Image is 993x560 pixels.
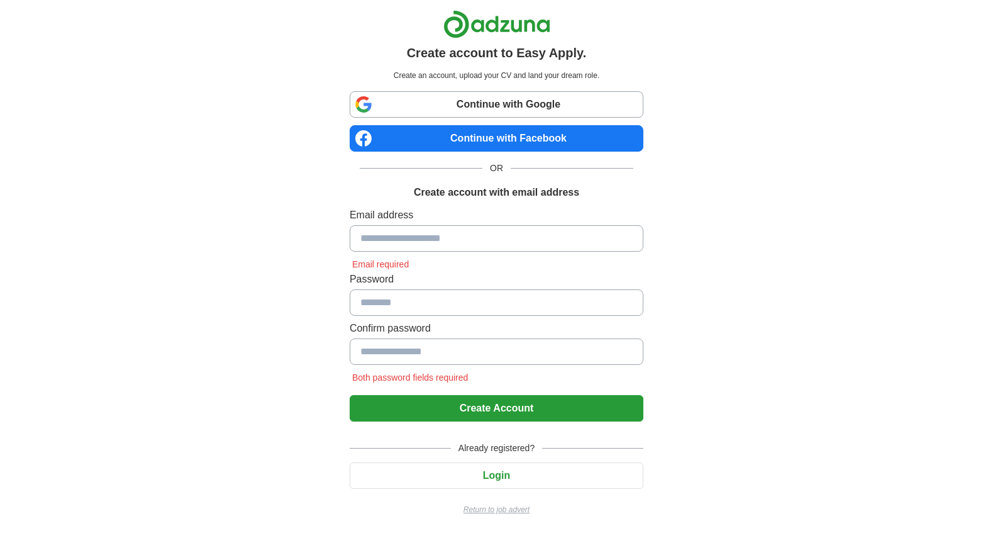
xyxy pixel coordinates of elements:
button: Login [350,462,643,489]
a: Continue with Google [350,91,643,118]
span: OR [482,162,511,175]
h1: Create account to Easy Apply. [407,43,587,62]
a: Continue with Facebook [350,125,643,152]
a: Return to job advert [350,504,643,515]
a: Login [350,470,643,481]
span: Both password fields required [350,372,470,383]
h1: Create account with email address [414,185,579,200]
label: Email address [350,208,643,223]
button: Create Account [350,395,643,422]
span: Email required [350,259,411,269]
label: Confirm password [350,321,643,336]
label: Password [350,272,643,287]
img: Adzuna logo [443,10,550,38]
span: Already registered? [451,442,542,455]
p: Create an account, upload your CV and land your dream role. [352,70,641,81]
